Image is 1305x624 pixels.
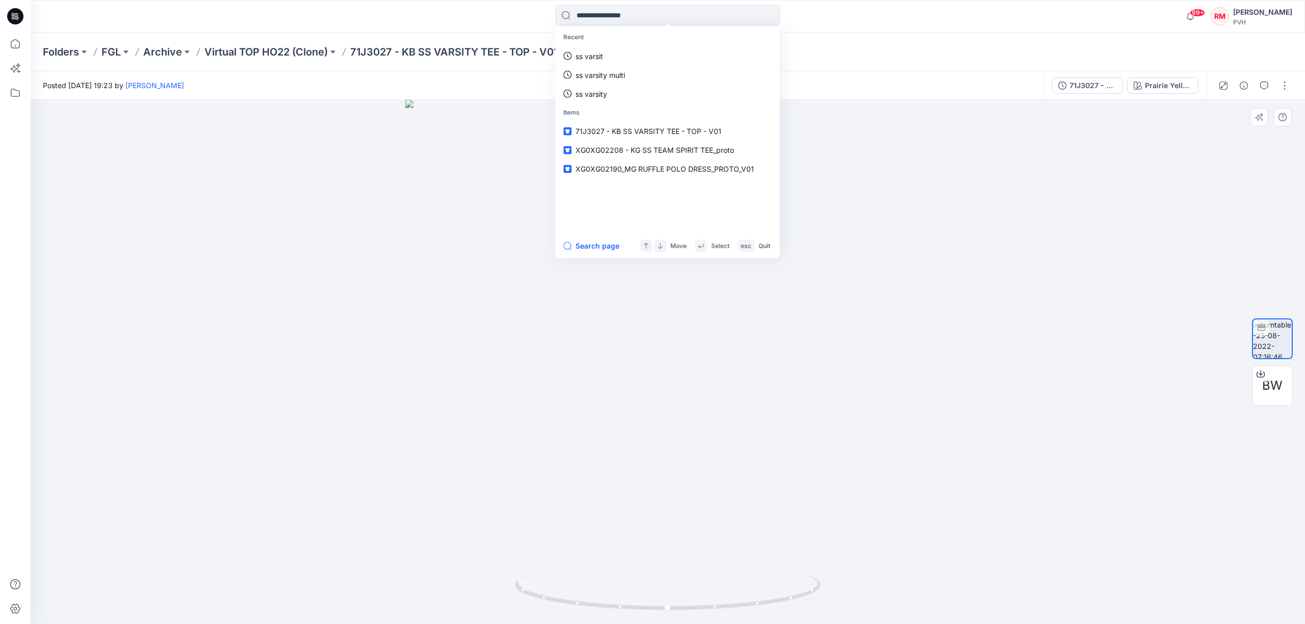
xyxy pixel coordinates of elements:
[1236,77,1252,94] button: Details
[557,28,777,47] p: Recent
[43,80,184,91] span: Posted [DATE] 19:23 by
[1211,7,1229,25] div: RM
[670,240,687,251] p: Move
[741,240,751,251] p: esc
[1262,376,1283,395] span: BW
[557,65,777,84] a: ss varsity multi
[563,240,619,252] button: Search page
[1069,80,1116,91] div: 71J3027 - KB SS VARSITY TEE - TOP - V01
[1052,77,1123,94] button: 71J3027 - KB SS VARSITY TEE - TOP - V01
[204,45,328,59] a: Virtual TOP HO22 (Clone)
[557,159,777,178] a: XG0XG02190_MG RUFFLE POLO DRESS_PROTO_V01
[557,141,777,159] a: XG0XG02208 - KG SS TEAM SPIRIT TEE_proto
[576,69,625,80] p: ss varsity multi
[759,240,770,251] p: Quit
[576,127,721,135] span: 71J3027 - KB SS VARSITY TEE - TOP - V01
[1233,18,1292,26] div: PVH
[143,45,182,59] a: Archive
[1145,80,1192,91] div: Prairie Yellow
[711,240,729,251] p: Select
[43,45,79,59] a: Folders
[1127,77,1198,94] button: Prairie Yellow
[101,45,121,59] a: FGL
[576,146,734,154] span: XG0XG02208 - KG SS TEAM SPIRIT TEE_proto
[557,122,777,141] a: 71J3027 - KB SS VARSITY TEE - TOP - V01
[576,88,607,99] p: ss varsity
[557,46,777,65] a: ss varsit
[557,103,777,122] p: Items
[350,45,558,59] p: 71J3027 - KB SS VARSITY TEE - TOP - V01
[1253,319,1292,358] img: turntable-25-08-2022-07:16:46
[1190,9,1205,17] span: 99+
[576,165,754,173] span: XG0XG02190_MG RUFFLE POLO DRESS_PROTO_V01
[1233,6,1292,18] div: [PERSON_NAME]
[557,84,777,103] a: ss varsity
[125,81,184,90] a: [PERSON_NAME]
[576,50,603,61] p: ss varsit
